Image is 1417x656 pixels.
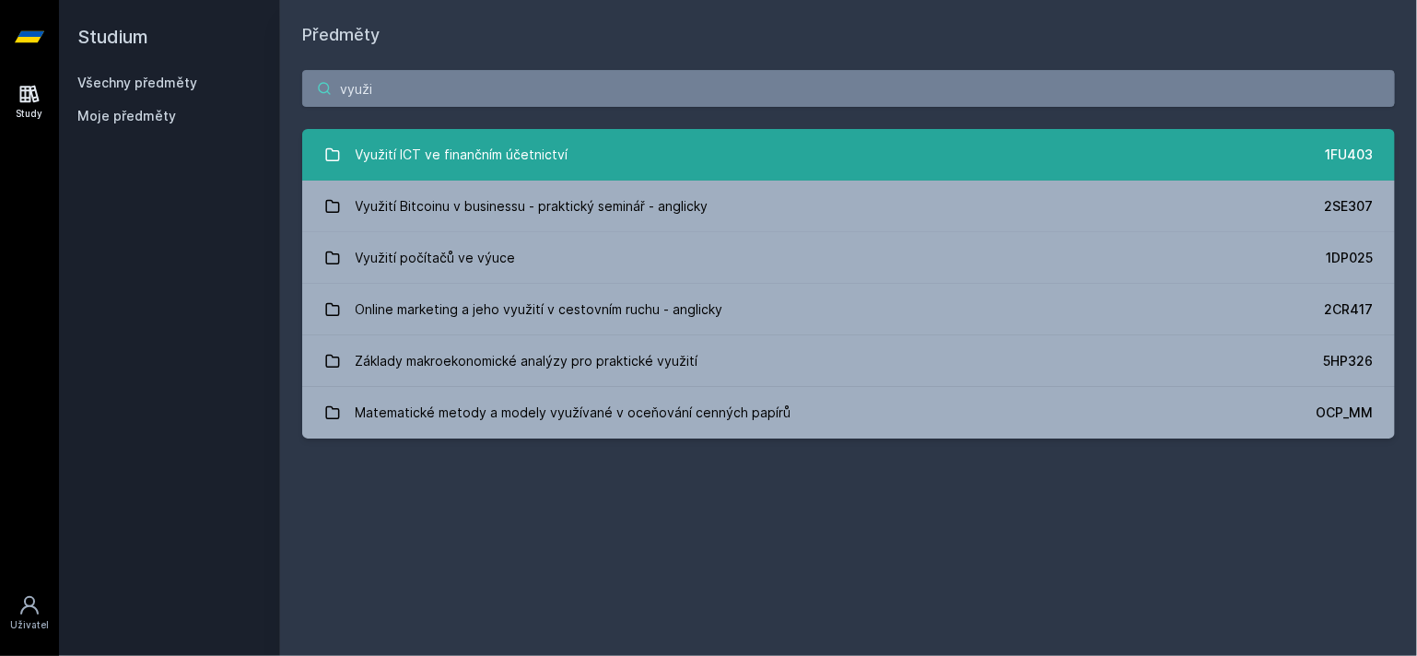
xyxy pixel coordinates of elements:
a: Matematické metody a modely využívané v oceňování cenných papírů OCP_MM [302,387,1395,439]
a: Základy makroekonomické analýzy pro praktické využití 5HP326 [302,335,1395,387]
div: Matematické metody a modely využívané v oceňování cenných papírů [356,394,791,431]
a: Study [4,74,55,130]
a: Všechny předměty [77,75,197,90]
div: 1FU403 [1325,146,1373,164]
span: Moje předměty [77,107,176,125]
a: Online marketing a jeho využití v cestovním ruchu - anglicky 2CR417 [302,284,1395,335]
h1: Předměty [302,22,1395,48]
a: Využití ICT ve finančním účetnictví 1FU403 [302,129,1395,181]
div: Využití ICT ve finančním účetnictví [356,136,568,173]
a: Využití Bitcoinu v businessu - praktický seminář - anglicky 2SE307 [302,181,1395,232]
a: Využití počítačů ve výuce 1DP025 [302,232,1395,284]
div: Online marketing a jeho využití v cestovním ruchu - anglicky [356,291,723,328]
div: Základy makroekonomické analýzy pro praktické využití [356,343,698,380]
div: 1DP025 [1326,249,1373,267]
div: 5HP326 [1323,352,1373,370]
div: Uživatel [10,618,49,632]
div: Study [17,107,43,121]
div: Využití Bitcoinu v businessu - praktický seminář - anglicky [356,188,708,225]
a: Uživatel [4,585,55,641]
div: OCP_MM [1316,404,1373,422]
div: 2CR417 [1324,300,1373,319]
input: Název nebo ident předmětu… [302,70,1395,107]
div: Využití počítačů ve výuce [356,240,516,276]
div: 2SE307 [1324,197,1373,216]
